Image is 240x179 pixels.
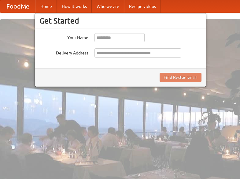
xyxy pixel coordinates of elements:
[39,16,201,25] h3: Get Started
[92,0,124,13] a: Who we are
[39,33,88,41] label: Your Name
[39,48,88,56] label: Delivery Address
[35,0,57,13] a: Home
[57,0,92,13] a: How it works
[160,73,201,82] button: Find Restaurants!
[0,0,35,13] a: FoodMe
[124,0,161,13] a: Recipe videos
